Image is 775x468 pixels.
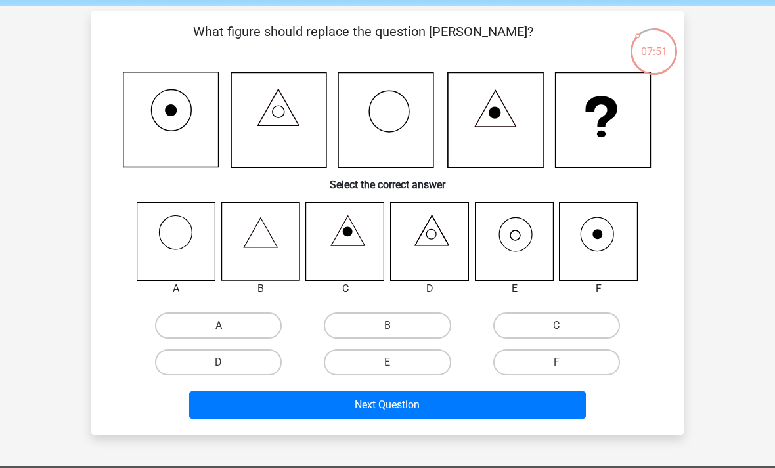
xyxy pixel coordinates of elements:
label: F [493,349,620,375]
div: E [465,281,564,297]
label: A [155,312,282,339]
div: B [211,281,311,297]
div: 07:51 [629,27,678,60]
div: C [296,281,395,297]
div: A [127,281,226,297]
button: Next Question [189,391,587,419]
label: C [493,312,620,339]
div: F [549,281,648,297]
p: What figure should replace the question [PERSON_NAME]? [112,22,613,61]
h6: Select the correct answer [112,168,663,191]
label: D [155,349,282,375]
label: E [324,349,451,375]
label: B [324,312,451,339]
div: D [380,281,479,297]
